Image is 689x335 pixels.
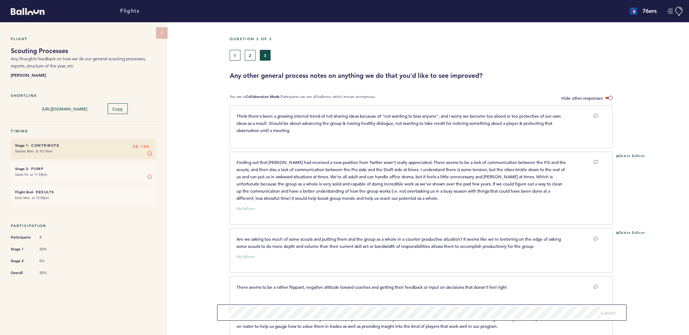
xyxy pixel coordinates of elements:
[230,71,684,80] h3: Any other general process notes on anything we do that you'd like to see improved?
[11,93,156,98] h5: Shortlink
[11,246,32,253] span: Stage 1
[11,71,156,79] b: [PERSON_NAME]
[15,149,52,154] time: Started Mon. at 10:14am
[236,207,255,211] small: My Balloon
[11,269,32,277] span: Overall
[120,7,139,15] a: Flights
[236,236,562,249] span: Are we asking too much of some scouts and putting them and the group as a whole in a counter prod...
[11,56,146,69] span: Any thoughts feedback on how we do our general scouting processes, reports, structure of the year...
[11,47,156,55] h1: Scouting Processes
[230,94,376,102] p: You are in Participants can see all balloons, which remain anonymous.
[667,7,684,16] button: Manage Account
[245,50,256,61] button: 2
[236,159,567,201] span: Finding out that [PERSON_NAME] had received a new position from Twitter wasn't really appreciated...
[39,247,61,252] span: 50%
[15,143,152,148] h6: - Contribute
[108,103,128,114] button: Copy
[230,50,240,61] button: 1
[236,284,507,290] span: There seems to be a rather flippant, negative attitude toward coaches and getting their feedback ...
[11,37,156,41] h5: Flight
[601,310,615,316] span: Submit
[616,154,645,159] button: Delete Balloon
[39,235,61,240] span: 8
[15,166,28,171] small: Stage 2
[5,7,44,15] a: Balloon
[112,106,123,112] span: Copy
[15,190,152,194] h6: - Results
[260,50,271,61] button: 3
[236,255,255,259] small: My Balloon
[15,195,49,200] time: Ends Mon. at 12:00pm
[11,8,44,15] svg: Balloon
[15,190,33,194] small: Flight End
[39,270,61,275] span: 50%
[236,113,562,133] span: Think there's been a growing internal trend of not sharing ideas because of "not wanting to bias ...
[642,7,657,15] h4: 76ers
[15,166,152,171] h6: - Pump
[561,95,603,101] span: Hide other responses
[15,172,47,177] time: Starts Fri. at 11:59pm
[11,234,32,241] span: Participants
[133,143,149,150] span: 2D 13H
[230,37,684,41] h5: Question 3 of 3
[236,316,565,329] span: The coaches should provide individual analyses on each player on our roster every 20 Games. Skill...
[11,258,32,265] span: Stage 2
[11,223,156,228] h5: Participation
[601,309,615,316] button: Submit
[15,143,28,148] small: Stage 1
[39,259,61,264] span: 0%
[616,230,645,236] button: Delete Balloon
[246,94,281,99] b: Collaboration Mode.
[11,129,156,133] h5: Timing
